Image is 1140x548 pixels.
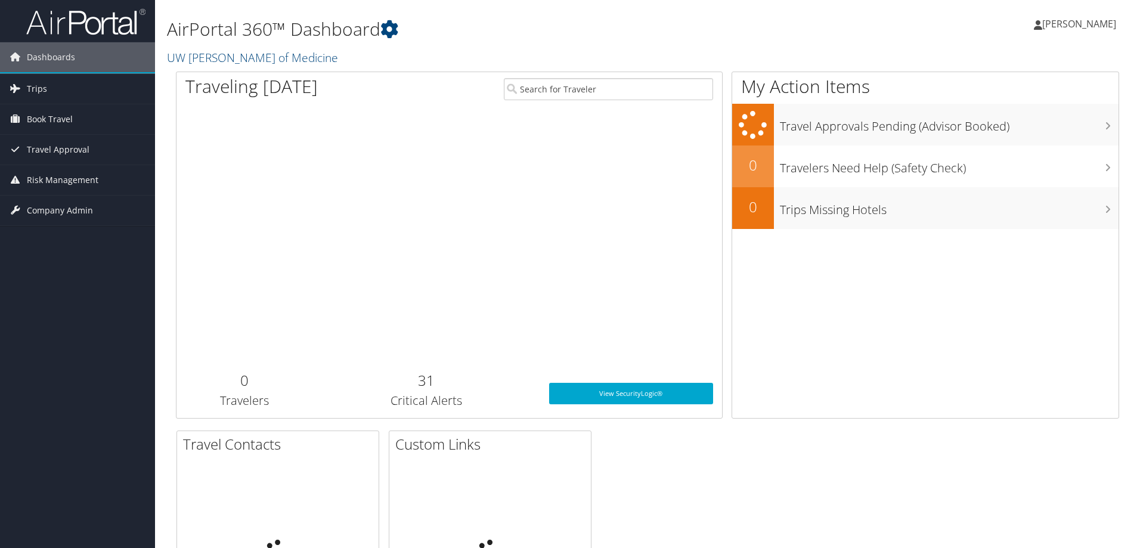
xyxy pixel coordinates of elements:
h3: Travel Approvals Pending (Advisor Booked) [780,112,1119,135]
a: 0Travelers Need Help (Safety Check) [732,145,1119,187]
h2: 0 [185,370,304,391]
h2: 31 [322,370,531,391]
h1: Traveling [DATE] [185,74,318,99]
h1: AirPortal 360™ Dashboard [167,17,808,42]
span: Risk Management [27,165,98,195]
h2: 0 [732,197,774,217]
h3: Critical Alerts [322,392,531,409]
a: [PERSON_NAME] [1034,6,1128,42]
a: UW [PERSON_NAME] of Medicine [167,49,341,66]
h3: Travelers Need Help (Safety Check) [780,154,1119,177]
h2: 0 [732,155,774,175]
h2: Custom Links [395,434,591,454]
a: Travel Approvals Pending (Advisor Booked) [732,104,1119,146]
h3: Trips Missing Hotels [780,196,1119,218]
span: [PERSON_NAME] [1042,17,1116,30]
span: Dashboards [27,42,75,72]
input: Search for Traveler [504,78,713,100]
span: Company Admin [27,196,93,225]
h3: Travelers [185,392,304,409]
span: Trips [27,74,47,104]
span: Travel Approval [27,135,89,165]
img: airportal-logo.png [26,8,145,36]
span: Book Travel [27,104,73,134]
h2: Travel Contacts [183,434,379,454]
a: View SecurityLogic® [549,383,713,404]
a: 0Trips Missing Hotels [732,187,1119,229]
h1: My Action Items [732,74,1119,99]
